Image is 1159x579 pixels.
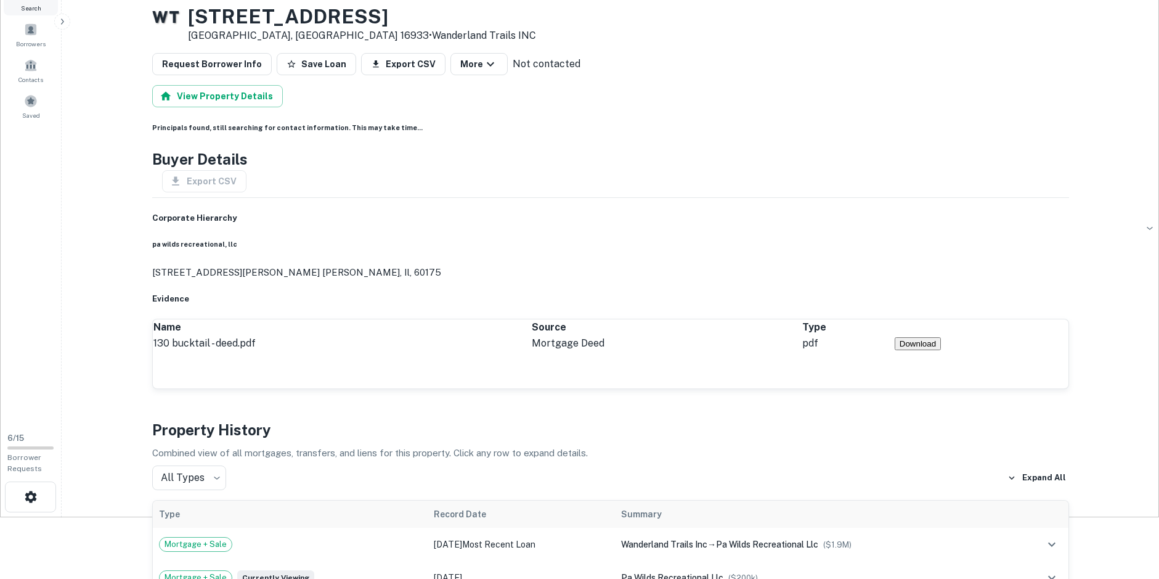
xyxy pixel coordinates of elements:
button: Request Borrower Info [152,53,272,75]
span: pa wilds recreational llc [716,540,818,549]
p: [STREET_ADDRESS][PERSON_NAME] [PERSON_NAME], il, 60175 [152,265,1069,280]
span: Borrower Requests [7,453,42,473]
th: Type [153,501,428,528]
a: Contacts [4,54,58,87]
h4: Buyer Details [152,148,1069,170]
span: Search [21,3,41,13]
span: Saved [22,110,40,120]
iframe: Chat Widget [1097,441,1159,500]
span: Mortgage + Sale [160,538,232,551]
td: 130 bucktail - deed.pdf [153,335,531,351]
div: Not contacted [513,57,580,72]
span: Contacts [18,75,43,84]
span: Most Recent Loan [462,540,535,549]
a: Borrowers [4,18,58,51]
th: Name [153,319,531,335]
span: 6 / 15 [7,433,24,443]
th: Record Date [428,501,615,528]
span: ($ 1.9M ) [823,540,852,549]
h4: Property History [152,419,1069,441]
div: → [621,538,1007,551]
div: Source [532,320,566,335]
button: Download [895,337,941,350]
div: scrollable content [153,319,1068,351]
span: wanderland trails inc [621,540,707,549]
h6: pa wilds recreational, llc [152,239,1069,249]
button: Expand All [1004,469,1069,487]
p: [GEOGRAPHIC_DATA], [GEOGRAPHIC_DATA] 16933 • [188,28,536,43]
th: Type [802,319,894,335]
td: pdf [802,335,894,351]
button: expand row [1041,534,1062,555]
h5: Corporate Hierarchy [152,212,1069,224]
a: Saved [4,89,58,123]
td: Mortgage Deed [531,335,802,351]
button: More [450,53,508,75]
th: Source [531,319,802,335]
p: Combined view of all mortgages, transfers, and liens for this property. Click any row to expand d... [152,446,1069,461]
p: W T [152,5,178,29]
span: Borrowers [16,39,46,49]
h3: [STREET_ADDRESS] [188,5,536,28]
div: Type [802,320,826,335]
button: View Property Details [152,85,283,107]
h5: Evidence [152,293,1069,305]
button: Export CSV [361,53,445,75]
td: [DATE] [428,528,615,561]
th: Summary [615,501,1014,528]
a: Wanderland Trails INC [432,30,536,41]
div: Name [153,320,181,335]
button: Save Loan [277,53,356,75]
h6: Principals found, still searching for contact information. This may take time... [152,123,1069,133]
div: All Types [152,466,226,490]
